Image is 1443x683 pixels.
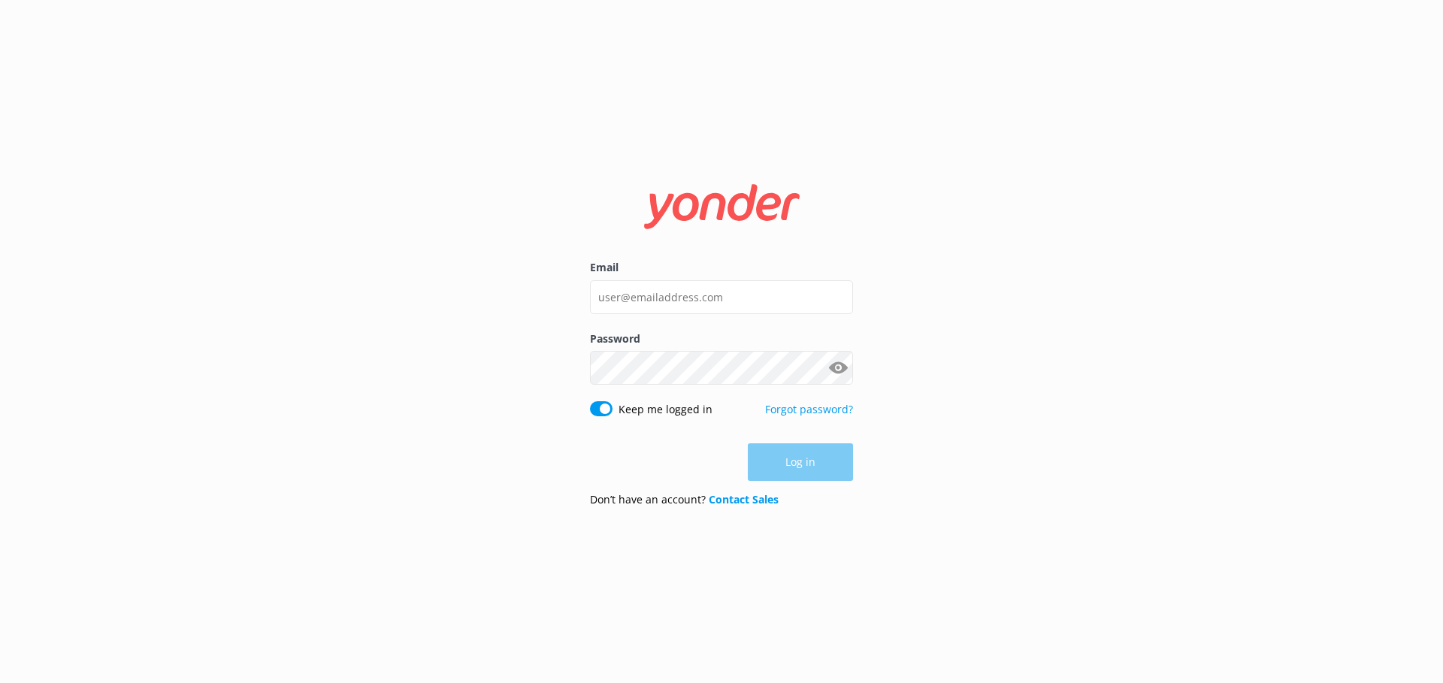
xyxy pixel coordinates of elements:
[590,331,853,347] label: Password
[765,402,853,416] a: Forgot password?
[590,280,853,314] input: user@emailaddress.com
[709,492,779,506] a: Contact Sales
[619,401,712,418] label: Keep me logged in
[823,353,853,383] button: Show password
[590,491,779,508] p: Don’t have an account?
[590,259,853,276] label: Email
